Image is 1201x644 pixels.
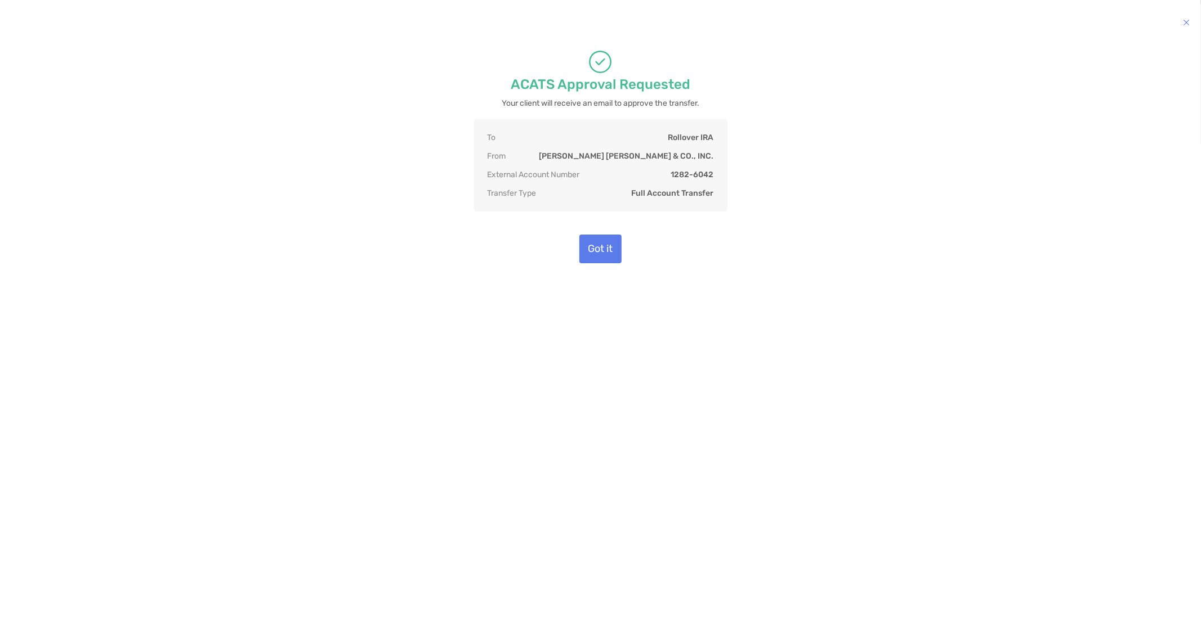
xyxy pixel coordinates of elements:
[632,188,714,198] p: Full Account Transfer
[671,170,714,179] p: 1282-6042
[488,151,506,161] p: From
[668,133,714,142] p: Rollover IRA
[579,235,622,263] button: Got it
[502,96,699,110] p: Your client will receive an email to approve the transfer.
[488,133,496,142] p: To
[488,170,580,179] p: External Account Number
[511,78,690,92] p: ACATS Approval Requested
[488,188,537,198] p: Transfer Type
[539,151,714,161] p: [PERSON_NAME] [PERSON_NAME] & CO., INC.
